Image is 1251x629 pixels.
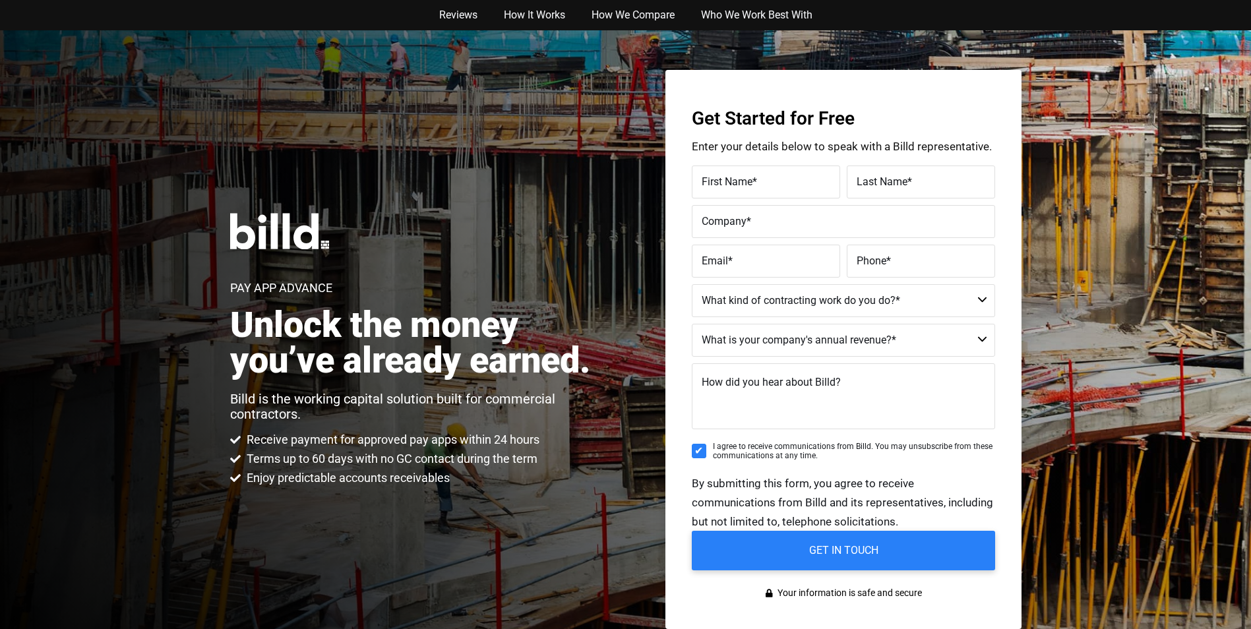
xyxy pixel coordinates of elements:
[230,282,332,294] h1: Pay App Advance
[692,109,995,128] h3: Get Started for Free
[702,215,747,227] span: Company
[692,531,995,570] input: GET IN TOUCH
[692,444,706,458] input: I agree to receive communications from Billd. You may unsubscribe from these communications at an...
[857,175,907,188] span: Last Name
[692,477,993,528] span: By submitting this form, you agree to receive communications from Billd and its representatives, ...
[243,470,450,486] span: Enjoy predictable accounts receivables
[230,307,604,378] h2: Unlock the money you’ve already earned.
[702,376,841,388] span: How did you hear about Billd?
[713,442,995,461] span: I agree to receive communications from Billd. You may unsubscribe from these communications at an...
[243,451,537,467] span: Terms up to 60 days with no GC contact during the term
[774,584,922,603] span: Your information is safe and secure
[702,255,728,267] span: Email
[692,141,995,152] p: Enter your details below to speak with a Billd representative.
[243,432,539,448] span: Receive payment for approved pay apps within 24 hours
[230,392,604,422] p: Billd is the working capital solution built for commercial contractors.
[857,255,886,267] span: Phone
[702,175,752,188] span: First Name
